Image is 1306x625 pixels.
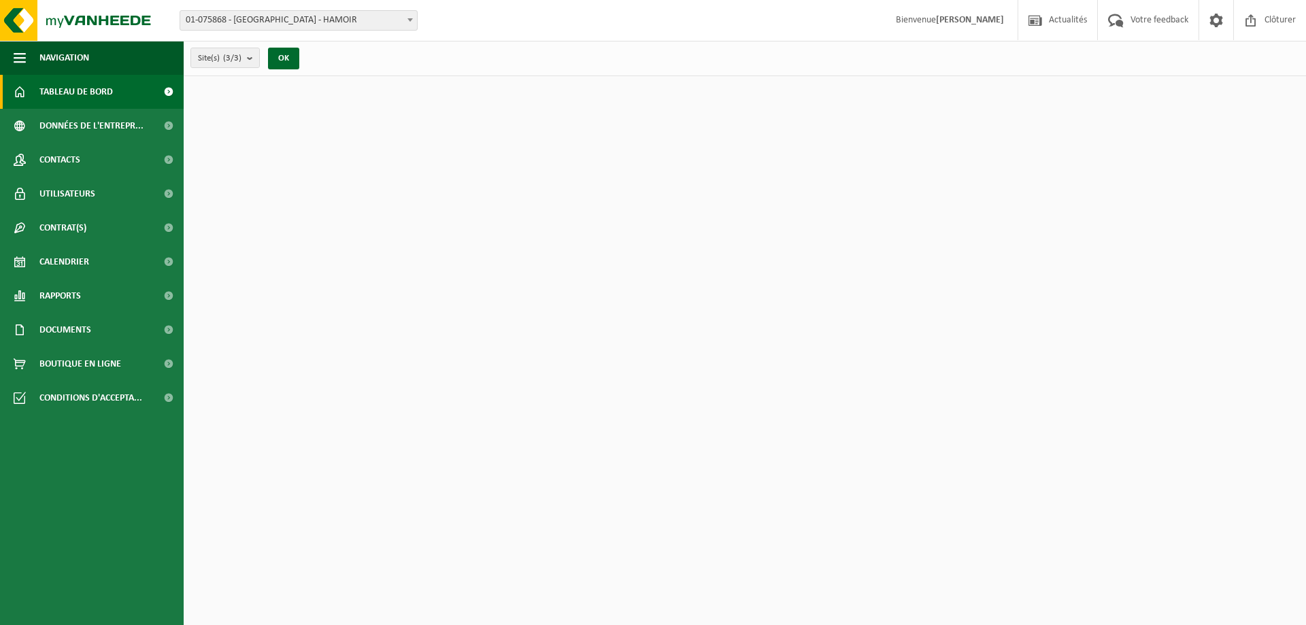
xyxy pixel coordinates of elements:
[223,54,241,63] count: (3/3)
[39,143,80,177] span: Contacts
[39,75,113,109] span: Tableau de bord
[39,245,89,279] span: Calendrier
[39,381,142,415] span: Conditions d'accepta...
[180,11,417,30] span: 01-075868 - BELOURTHE - HAMOIR
[39,279,81,313] span: Rapports
[268,48,299,69] button: OK
[39,177,95,211] span: Utilisateurs
[39,109,144,143] span: Données de l'entrepr...
[39,211,86,245] span: Contrat(s)
[39,313,91,347] span: Documents
[198,48,241,69] span: Site(s)
[180,10,418,31] span: 01-075868 - BELOURTHE - HAMOIR
[190,48,260,68] button: Site(s)(3/3)
[39,41,89,75] span: Navigation
[936,15,1004,25] strong: [PERSON_NAME]
[39,347,121,381] span: Boutique en ligne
